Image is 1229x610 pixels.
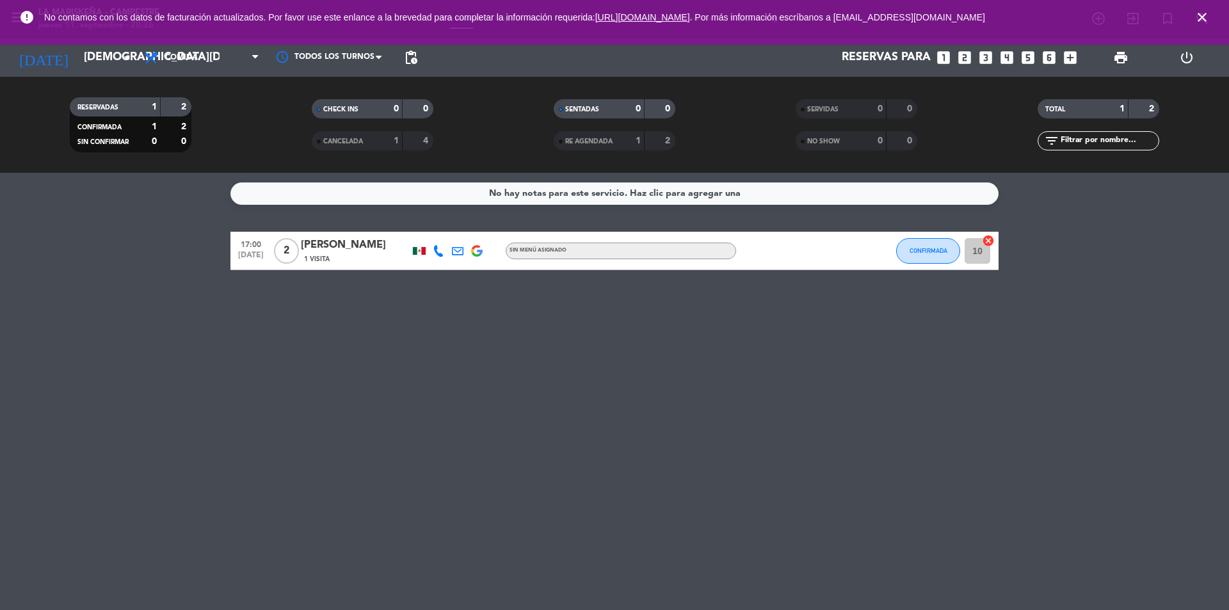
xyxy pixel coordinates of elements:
strong: 1 [1120,104,1125,113]
strong: 0 [907,136,915,145]
span: pending_actions [403,50,419,65]
span: [DATE] [235,251,267,266]
span: NO SHOW [807,138,840,145]
span: 2 [274,238,299,264]
strong: 0 [907,104,915,113]
img: google-logo.png [471,245,483,257]
span: SENTADAS [565,106,599,113]
i: looks_3 [977,49,994,66]
span: No contamos con los datos de facturación actualizados. Por favor use este enlance a la brevedad p... [44,12,985,22]
i: [DATE] [10,44,77,72]
strong: 1 [152,102,157,111]
span: RESERVADAS [77,104,118,111]
strong: 2 [181,102,189,111]
strong: 2 [1149,104,1157,113]
i: looks_4 [999,49,1015,66]
span: 1 Visita [304,254,330,264]
span: TOTAL [1045,106,1065,113]
span: SERVIDAS [807,106,839,113]
span: Sin menú asignado [510,248,566,253]
span: Reservas para [842,51,931,64]
strong: 0 [665,104,673,113]
strong: 0 [636,104,641,113]
i: looks_5 [1020,49,1036,66]
strong: 1 [394,136,399,145]
div: LOG OUT [1153,38,1219,77]
i: cancel [982,234,995,247]
i: filter_list [1044,133,1059,148]
div: [PERSON_NAME] [301,237,410,253]
strong: 4 [423,136,431,145]
i: looks_6 [1041,49,1057,66]
span: SIN CONFIRMAR [77,139,129,145]
i: add_box [1062,49,1079,66]
strong: 0 [878,136,883,145]
a: [URL][DOMAIN_NAME] [595,12,690,22]
a: . Por más información escríbanos a [EMAIL_ADDRESS][DOMAIN_NAME] [690,12,985,22]
span: CANCELADA [323,138,363,145]
span: 17:00 [235,236,267,251]
strong: 0 [423,104,431,113]
span: CONFIRMADA [910,247,947,254]
span: RE AGENDADA [565,138,613,145]
div: No hay notas para este servicio. Haz clic para agregar una [489,186,741,201]
button: CONFIRMADA [896,238,960,264]
i: looks_one [935,49,952,66]
i: close [1194,10,1210,25]
strong: 2 [665,136,673,145]
strong: 2 [181,122,189,131]
span: print [1113,50,1129,65]
strong: 0 [878,104,883,113]
strong: 0 [152,137,157,146]
strong: 1 [636,136,641,145]
i: power_settings_new [1179,50,1194,65]
span: Comida [165,53,198,62]
input: Filtrar por nombre... [1059,134,1159,148]
strong: 1 [152,122,157,131]
strong: 0 [181,137,189,146]
i: arrow_drop_down [119,50,134,65]
i: looks_two [956,49,973,66]
span: CHECK INS [323,106,358,113]
strong: 0 [394,104,399,113]
span: CONFIRMADA [77,124,122,131]
i: error [19,10,35,25]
